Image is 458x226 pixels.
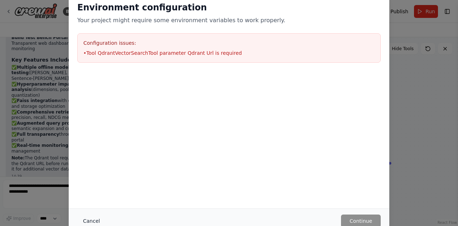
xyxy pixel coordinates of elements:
[77,16,381,25] p: Your project might require some environment variables to work properly.
[77,2,381,13] h2: Environment configuration
[83,39,375,47] h3: Configuration issues:
[83,49,375,57] li: • Tool QdrantVectorSearchTool parameter Qdrant Url is required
